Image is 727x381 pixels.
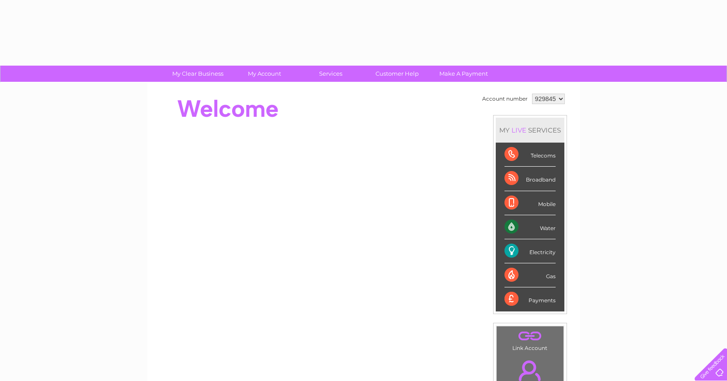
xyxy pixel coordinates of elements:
a: Make A Payment [428,66,500,82]
a: Services [295,66,367,82]
div: LIVE [510,126,528,134]
td: Link Account [496,326,564,353]
div: Electricity [504,239,556,263]
div: Water [504,215,556,239]
td: Account number [480,91,530,106]
div: MY SERVICES [496,118,564,143]
div: Mobile [504,191,556,215]
a: . [499,329,561,344]
div: Payments [504,287,556,311]
div: Broadband [504,167,556,191]
a: Customer Help [361,66,433,82]
a: My Account [228,66,300,82]
div: Telecoms [504,143,556,167]
div: Gas [504,263,556,287]
a: My Clear Business [162,66,234,82]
